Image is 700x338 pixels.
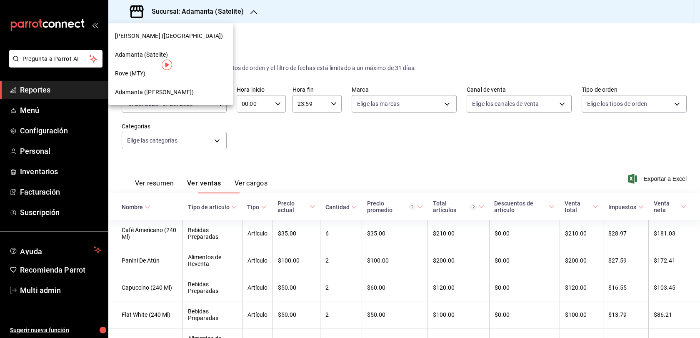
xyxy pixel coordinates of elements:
span: Rove (MTY) [115,69,145,78]
span: Adamanta ([PERSON_NAME]) [115,88,194,97]
div: Rove (MTY) [108,64,233,83]
img: Tooltip marker [162,60,172,70]
div: Adamanta (Satelite) [108,45,233,64]
div: Adamanta ([PERSON_NAME]) [108,83,233,102]
span: [PERSON_NAME] ([GEOGRAPHIC_DATA]) [115,32,223,40]
div: [PERSON_NAME] ([GEOGRAPHIC_DATA]) [108,27,233,45]
span: Adamanta (Satelite) [115,50,168,59]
